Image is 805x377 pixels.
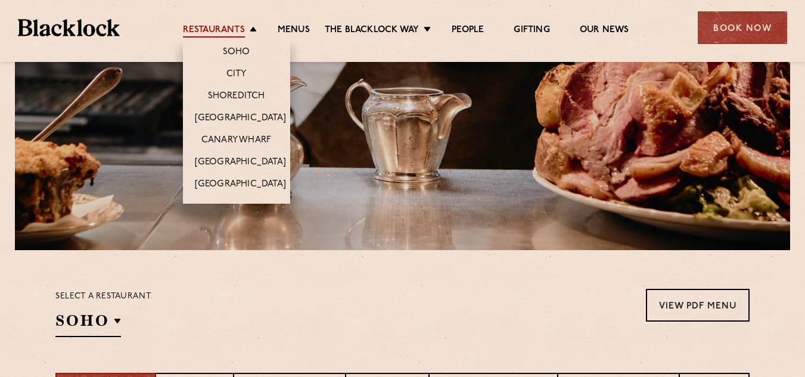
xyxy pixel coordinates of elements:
a: Shoreditch [208,91,265,104]
img: BL_Textured_Logo-footer-cropped.svg [18,19,120,36]
a: People [452,24,484,38]
a: Gifting [514,24,549,38]
a: Our News [580,24,629,38]
div: Book Now [698,11,787,44]
a: Restaurants [183,24,245,38]
a: City [226,68,247,82]
a: The Blacklock Way [325,24,419,38]
a: Menus [278,24,310,38]
a: [GEOGRAPHIC_DATA] [195,113,286,126]
h2: SOHO [55,310,121,337]
p: Select a restaurant [55,289,151,304]
a: [GEOGRAPHIC_DATA] [195,157,286,170]
a: View PDF Menu [646,289,750,322]
a: Canary Wharf [201,135,271,148]
a: [GEOGRAPHIC_DATA] [195,179,286,192]
a: Soho [223,46,250,60]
